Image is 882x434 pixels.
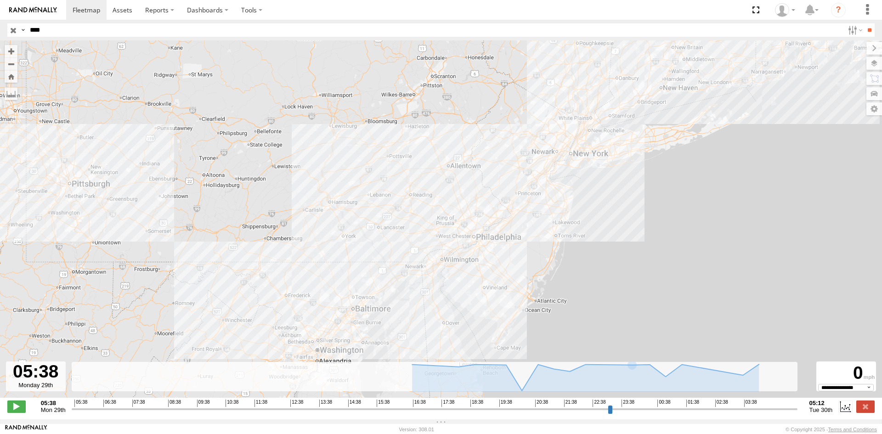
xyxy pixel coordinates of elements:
[657,400,670,407] span: 00:38
[197,400,210,407] span: 09:38
[226,400,238,407] span: 10:38
[809,406,833,413] span: Tue 30th Sep 2025
[74,400,87,407] span: 05:38
[772,3,798,17] div: Thomas Ward
[399,427,434,432] div: Version: 308.01
[744,400,757,407] span: 03:38
[441,400,454,407] span: 17:38
[319,400,332,407] span: 13:38
[622,400,634,407] span: 23:38
[19,23,27,37] label: Search Query
[254,400,267,407] span: 11:38
[786,427,877,432] div: © Copyright 2025 -
[41,406,66,413] span: Mon 29th Sep 2025
[818,363,875,384] div: 0
[168,400,181,407] span: 08:38
[564,400,577,407] span: 21:38
[9,7,57,13] img: rand-logo.svg
[132,400,145,407] span: 07:38
[535,400,548,407] span: 20:38
[290,400,303,407] span: 12:38
[866,102,882,115] label: Map Settings
[5,45,17,57] button: Zoom in
[5,57,17,70] button: Zoom out
[715,400,728,407] span: 02:38
[499,400,512,407] span: 19:38
[5,425,47,434] a: Visit our Website
[103,400,116,407] span: 06:38
[593,400,605,407] span: 22:38
[470,400,483,407] span: 18:38
[7,400,26,412] label: Play/Stop
[348,400,361,407] span: 14:38
[413,400,426,407] span: 16:38
[41,400,66,406] strong: 05:38
[377,400,390,407] span: 15:38
[831,3,846,17] i: ?
[5,87,17,100] label: Measure
[828,427,877,432] a: Terms and Conditions
[5,70,17,83] button: Zoom Home
[844,23,864,37] label: Search Filter Options
[686,400,699,407] span: 01:38
[856,400,875,412] label: Close
[809,400,833,406] strong: 05:12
